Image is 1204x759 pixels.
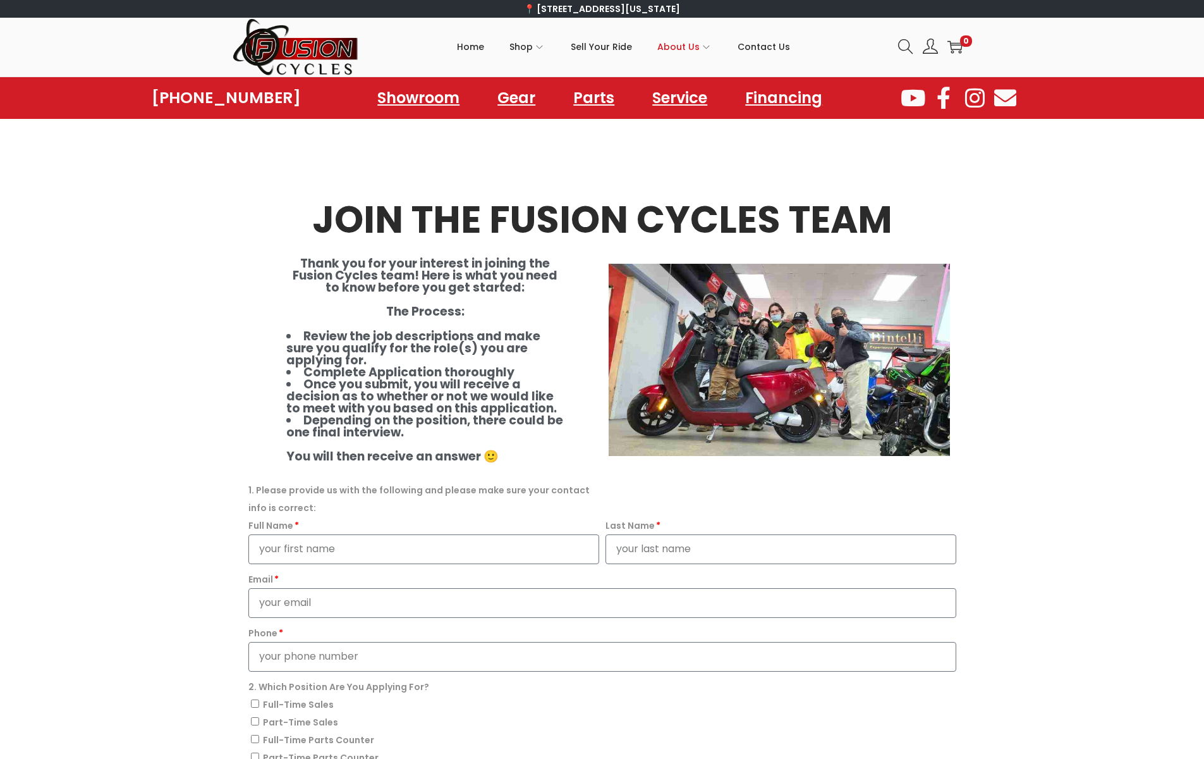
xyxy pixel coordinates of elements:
[365,83,835,113] nav: Menu
[509,31,533,63] span: Shop
[485,83,548,113] a: Gear
[286,366,564,378] li: Complete Application thoroughly
[524,3,680,15] a: 📍 [STREET_ADDRESS][US_STATE]
[571,31,632,63] span: Sell Your Ride
[509,18,545,75] a: Shop
[248,642,956,672] input: Only numbers and phone characters (#, -, *, etc) are accepted.
[248,481,599,534] label: 1. Please provide us with the following and please make sure your contact info is correct: Full Name
[733,83,835,113] a: Financing
[263,698,334,711] label: Full-Time Sales
[248,571,279,588] label: Email
[233,18,359,77] img: Woostify retina logo
[457,18,484,75] a: Home
[657,18,712,75] a: About Us
[263,716,338,729] label: Part-Time Sales
[561,83,627,113] a: Parts
[152,89,301,107] a: [PHONE_NUMBER]
[359,18,889,75] nav: Primary navigation
[286,378,564,414] li: Once you submit, you will receive a decision as to whether or not we would like to meet with you ...
[248,588,956,618] input: your email
[457,31,484,63] span: Home
[286,330,564,366] li: Review the job descriptions and make sure you qualify for the role(s) you are applying for.
[657,31,700,63] span: About Us
[286,257,564,318] h4: Thank you for your interest in joining the Fusion Cycles team! Here is what you need to know befo...
[365,83,472,113] a: Showroom
[571,18,632,75] a: Sell Your Ride
[248,678,429,696] label: 2. Which Position Are You Applying For?
[248,534,599,564] input: your first name
[248,201,956,238] h2: JOIN THE FUSION CYCLES TEAM
[248,624,284,642] label: Phone
[605,534,956,564] input: your last name
[286,414,564,462] li: Depending on the position, there could be one final interview. You will then receive an answer 🙂
[738,18,790,75] a: Contact Us
[640,83,720,113] a: Service
[738,31,790,63] span: Contact Us
[605,481,661,534] label: Last Name
[947,39,963,54] a: 0
[263,734,374,746] label: Full-Time Parts Counter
